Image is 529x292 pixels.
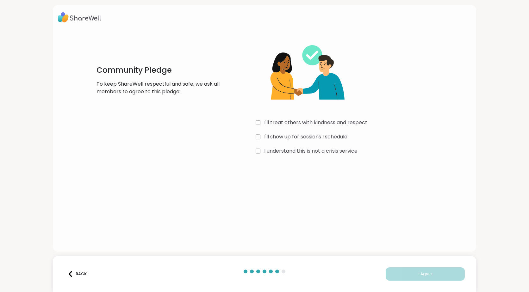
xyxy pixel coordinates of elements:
[96,80,223,95] p: To keep ShareWell respectful and safe, we ask all members to agree to this pledge:
[264,119,367,126] label: I'll treat others with kindness and respect
[386,267,465,281] button: I Agree
[264,147,358,155] label: I understand this is not a crisis service
[264,133,347,141] label: I'll show up for sessions I schedule
[419,271,432,277] span: I Agree
[64,267,90,281] button: Back
[96,65,223,75] h1: Community Pledge
[58,10,101,25] img: ShareWell Logo
[67,271,87,277] div: Back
